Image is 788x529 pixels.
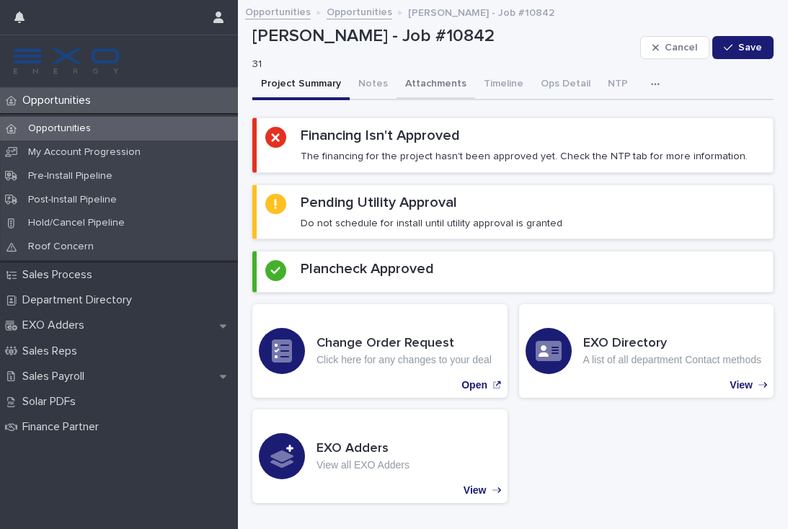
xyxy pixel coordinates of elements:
[301,194,457,211] h2: Pending Utility Approval
[519,304,774,398] a: View
[17,241,105,253] p: Roof Concern
[316,354,492,366] p: Click here for any changes to your deal
[327,3,392,19] a: Opportunities
[17,344,89,358] p: Sales Reps
[301,127,460,144] h2: Financing Isn't Approved
[252,26,634,47] p: [PERSON_NAME] - Job #10842
[461,379,487,391] p: Open
[301,150,748,163] p: The financing for the project hasn't been approved yet. Check the NTP tab for more information.
[301,217,562,230] p: Do not schedule for install until utility approval is granted
[532,70,599,100] button: Ops Detail
[316,336,492,352] h3: Change Order Request
[17,170,124,182] p: Pre-Install Pipeline
[350,70,397,100] button: Notes
[730,379,753,391] p: View
[583,336,761,352] h3: EXO Directory
[252,304,508,398] a: Open
[397,70,475,100] button: Attachments
[17,420,110,434] p: Finance Partner
[665,43,697,53] span: Cancel
[17,94,102,107] p: Opportunities
[17,217,136,229] p: Hold/Cancel Pipeline
[475,70,532,100] button: Timeline
[245,3,311,19] a: Opportunities
[640,36,709,59] button: Cancel
[583,354,761,366] p: A list of all department Contact methods
[17,194,128,206] p: Post-Install Pipeline
[316,459,410,471] p: View all EXO Adders
[252,58,629,71] p: 31
[738,43,762,53] span: Save
[252,70,350,100] button: Project Summary
[712,36,774,59] button: Save
[17,293,143,307] p: Department Directory
[301,260,434,277] h2: Plancheck Approved
[464,484,487,497] p: View
[17,123,102,135] p: Opportunities
[252,409,508,503] a: View
[17,370,96,383] p: Sales Payroll
[316,441,410,457] h3: EXO Adders
[408,4,554,19] p: [PERSON_NAME] - Job #10842
[12,47,121,76] img: FKS5r6ZBThi8E5hshIGi
[599,70,637,100] button: NTP
[17,146,152,159] p: My Account Progression
[17,268,104,282] p: Sales Process
[17,395,87,409] p: Solar PDFs
[17,319,96,332] p: EXO Adders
